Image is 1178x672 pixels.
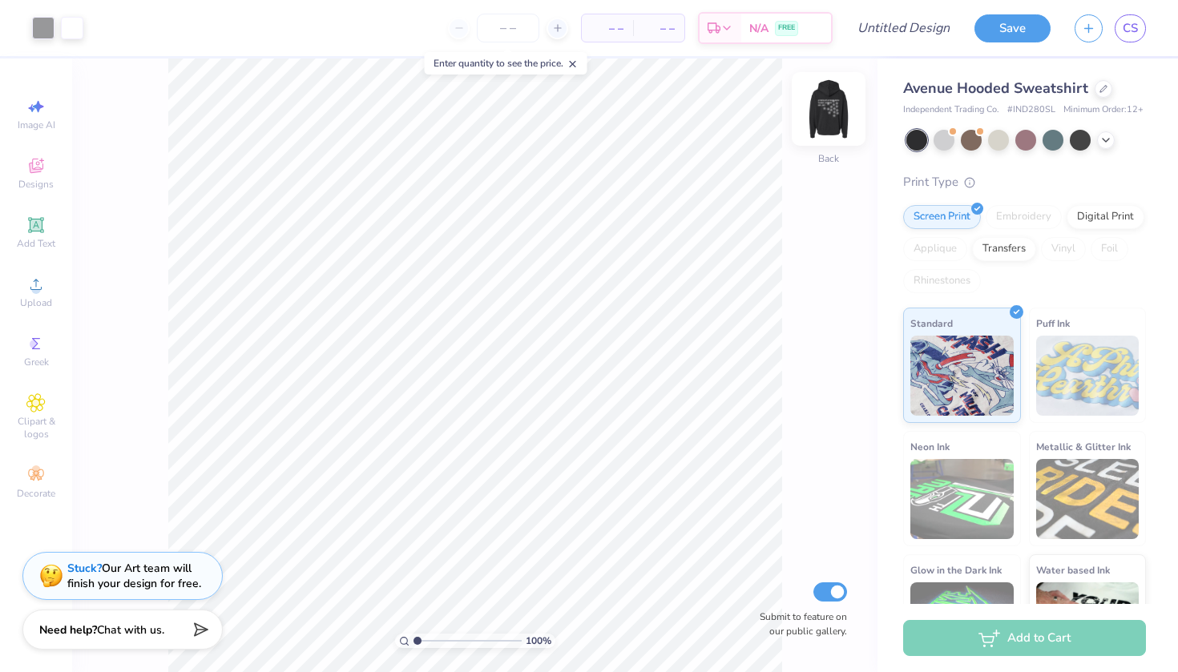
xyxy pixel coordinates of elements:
span: 100 % [526,634,551,648]
span: Puff Ink [1036,315,1070,332]
a: CS [1115,14,1146,42]
div: Screen Print [903,205,981,229]
div: Embroidery [986,205,1062,229]
img: Glow in the Dark Ink [910,582,1014,662]
span: # IND280SL [1007,103,1055,117]
label: Submit to feature on our public gallery. [751,610,847,638]
span: FREE [778,22,795,34]
div: Enter quantity to see the price. [425,52,587,74]
div: Vinyl [1041,237,1086,261]
span: Avenue Hooded Sweatshirt [903,78,1088,98]
span: Water based Ink [1036,561,1110,578]
span: Greek [24,356,49,368]
input: – – [477,14,539,42]
span: – – [643,20,675,37]
span: Designs [18,178,54,191]
span: Clipart & logos [8,415,64,441]
button: Save [974,14,1051,42]
img: Metallic & Glitter Ink [1036,459,1140,539]
span: Neon Ink [910,438,950,455]
span: Minimum Order: 12 + [1063,103,1144,117]
span: Upload [20,296,52,309]
span: Metallic & Glitter Ink [1036,438,1131,455]
span: Independent Trading Co. [903,103,999,117]
div: Transfers [972,237,1036,261]
div: Applique [903,237,967,261]
strong: Need help? [39,622,97,638]
span: Add Text [17,237,55,250]
img: Standard [910,336,1014,416]
input: Untitled Design [845,12,962,44]
span: Glow in the Dark Ink [910,561,1002,578]
div: Back [818,151,839,166]
img: Water based Ink [1036,582,1140,662]
span: N/A [749,20,769,37]
span: CS [1123,19,1138,38]
img: Neon Ink [910,459,1014,539]
img: Back [797,77,861,141]
img: Puff Ink [1036,336,1140,416]
div: Foil [1091,237,1128,261]
span: Standard [910,315,953,332]
span: – – [591,20,623,37]
div: Print Type [903,173,1146,191]
span: Chat with us. [97,622,164,638]
div: Rhinestones [903,269,981,293]
div: Digital Print [1067,205,1144,229]
strong: Stuck? [67,561,102,576]
div: Our Art team will finish your design for free. [67,561,201,591]
span: Decorate [17,487,55,500]
span: Image AI [18,119,55,131]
